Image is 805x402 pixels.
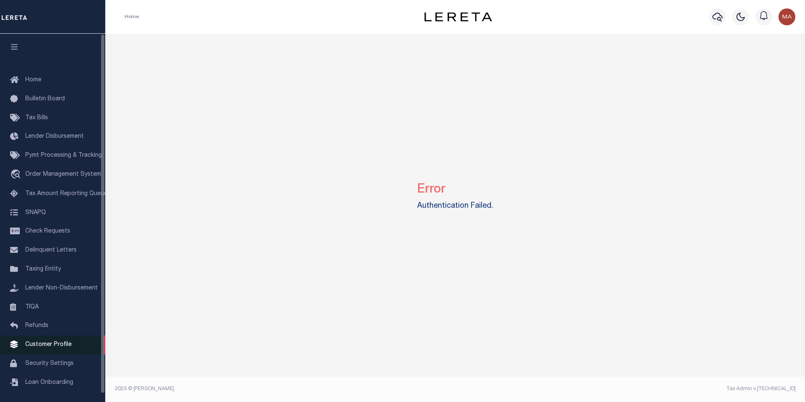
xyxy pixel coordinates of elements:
span: Pymt Processing & Tracking [25,153,102,158]
h2: Error [417,176,493,197]
i: travel_explore [10,169,24,180]
span: TIQA [25,304,39,310]
span: Lender Disbursement [25,134,84,139]
span: Customer Profile [25,342,72,348]
li: Home [125,13,139,21]
span: Order Management System [25,172,101,177]
span: Security Settings [25,361,74,367]
span: SNAPQ [25,209,46,215]
span: Delinquent Letters [25,247,77,253]
span: Tax Amount Reporting Queue [25,191,107,197]
img: svg+xml;base64,PHN2ZyB4bWxucz0iaHR0cDovL3d3dy53My5vcmcvMjAwMC9zdmciIHBvaW50ZXItZXZlbnRzPSJub25lIi... [778,8,795,25]
div: 2025 © [PERSON_NAME]. [109,385,456,393]
span: Loan Onboarding [25,380,73,386]
div: Tax Admin v.[TECHNICAL_ID] [461,385,796,393]
label: Authentication Failed. [417,201,493,212]
span: Refunds [25,323,48,329]
span: Lender Non-Disbursement [25,285,98,291]
span: Taxing Entity [25,266,61,272]
span: Home [25,77,41,83]
span: Check Requests [25,228,70,234]
img: logo-dark.svg [424,12,492,21]
span: Tax Bills [25,115,48,121]
span: Bulletin Board [25,96,65,102]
